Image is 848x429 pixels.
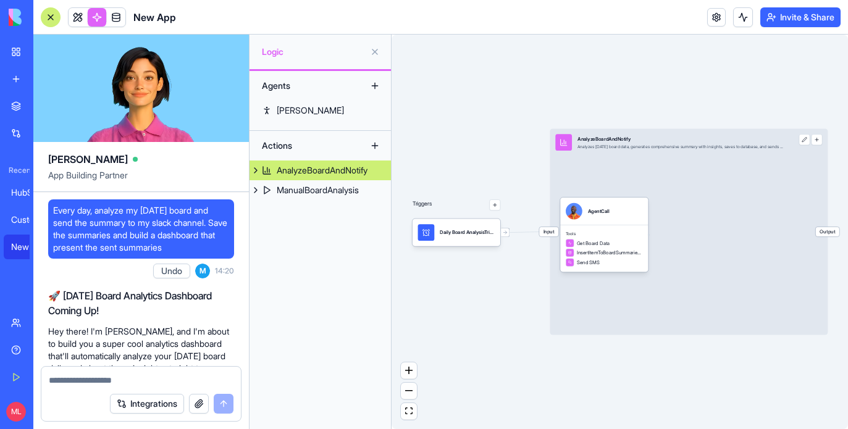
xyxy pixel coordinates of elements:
[566,231,643,236] span: Tools
[4,180,53,205] a: HubSpot Lead Intelligence Engine
[11,186,46,199] div: HubSpot Lead Intelligence Engine
[9,9,85,26] img: logo
[153,264,190,278] button: Undo
[440,229,495,236] div: Daily Board AnalysisTrigger
[48,169,234,191] span: App Building Partner
[262,46,365,58] span: Logic
[413,178,501,246] div: Triggers
[4,165,30,175] span: Recent
[110,394,184,414] button: Integrations
[250,160,391,180] a: AnalyzeBoardAndNotify
[48,325,234,387] p: Hey there! I'm [PERSON_NAME], and I'm about to build you a super cool analytics dashboard that'll...
[816,227,839,237] span: Output
[250,180,391,200] a: ManualBoardAnalysis
[577,259,600,265] span: Send SMS
[53,204,229,254] span: Every day, analyze my [DATE] board and send the summary to my slack channel. Save the summaries a...
[215,266,234,276] span: 14:20
[277,104,344,117] div: [PERSON_NAME]
[413,199,432,210] p: Triggers
[277,164,367,177] div: AnalyzeBoardAndNotify
[577,144,784,149] div: Analyzes [DATE] board data, generates comprehensive summary with insights, saves to database, and...
[760,7,841,27] button: Invite & Share
[401,403,417,420] button: fit view
[401,383,417,399] button: zoom out
[11,241,46,253] div: New App
[256,136,355,156] div: Actions
[256,76,355,96] div: Agents
[588,208,610,215] div: AgentCall
[577,136,784,143] div: AnalyzeBoardAndNotify
[48,152,128,167] span: [PERSON_NAME]
[277,184,359,196] div: ManualBoardAnalysis
[195,264,210,278] span: M
[413,219,501,246] div: Daily Board AnalysisTrigger
[550,128,828,335] div: InputAnalyzeBoardAndNotifyAnalyzes [DATE] board data, generates comprehensive summary with insigh...
[48,288,234,318] h2: 🚀 [DATE] Board Analytics Dashboard Coming Up!
[4,207,53,232] a: Customer Portal Pro
[6,402,26,422] span: ML
[539,227,558,237] span: Input
[11,214,46,226] div: Customer Portal Pro
[577,239,610,246] span: Get Board Data
[577,249,643,256] span: InsertItemToBoardSummariesTable
[250,101,391,120] a: [PERSON_NAME]
[401,362,417,379] button: zoom in
[4,235,53,259] a: New App
[502,232,548,233] g: Edge from 68bac8b7c47f80b0d17460bf to 68bac8a9c47f80b0d17460b4
[133,10,176,25] span: New App
[560,198,649,272] div: AgentCallToolsGet Board DataInsertItemToBoardSummariesTableSend SMS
